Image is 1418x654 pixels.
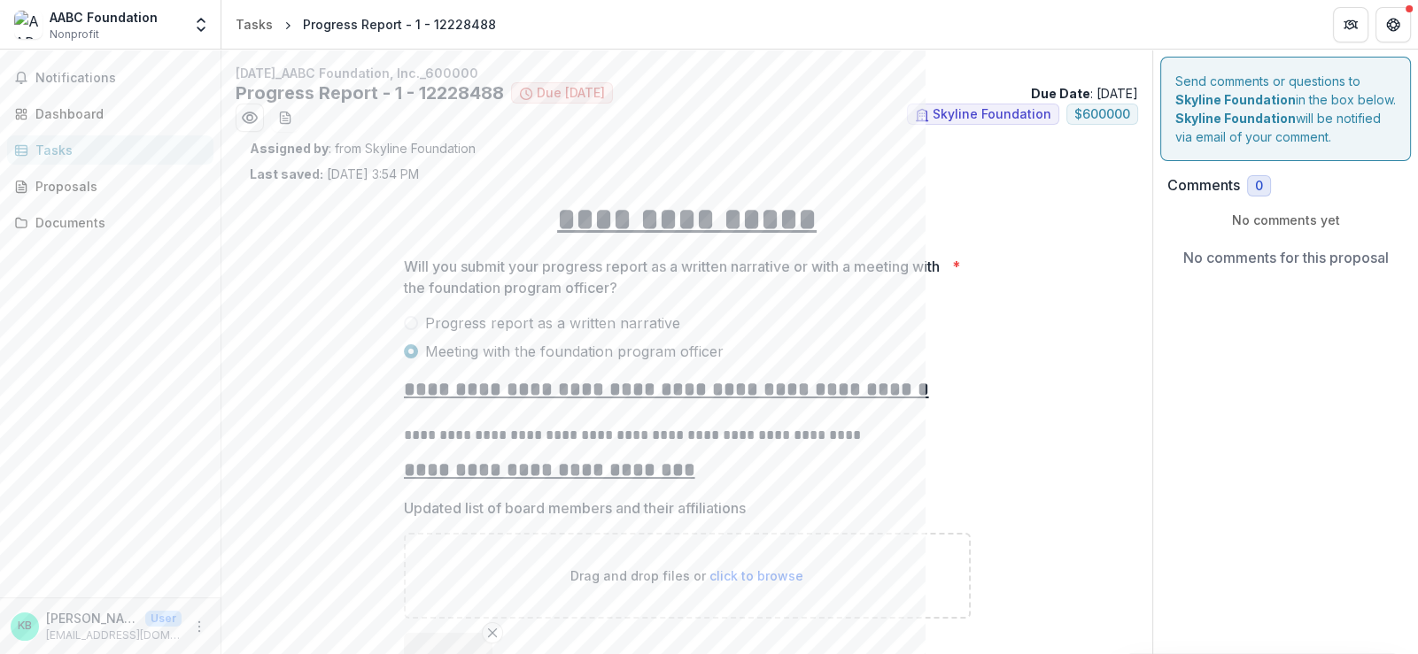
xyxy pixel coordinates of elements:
[236,64,1138,82] p: [DATE]_AABC Foundation, Inc._600000
[709,568,803,583] span: click to browse
[7,64,213,92] button: Notifications
[7,99,213,128] a: Dashboard
[1175,111,1296,126] strong: Skyline Foundation
[189,7,213,42] button: Open entity switcher
[1031,86,1090,101] strong: Due Date
[303,15,496,34] div: Progress Report - 1 - 12228488
[236,15,273,34] div: Tasks
[1255,179,1263,194] span: 0
[229,12,503,37] nav: breadcrumb
[46,609,138,627] p: [PERSON_NAME]
[35,177,199,196] div: Proposals
[250,166,323,181] strong: Last saved:
[404,256,945,298] p: Will you submit your progress report as a written narrative or with a meeting with the foundation...
[35,71,206,86] span: Notifications
[7,208,213,237] a: Documents
[35,104,199,123] div: Dashboard
[236,104,264,132] button: Preview 68afa99e-9fcf-4694-b873-a1bc2a928ca2.pdf
[7,135,213,165] a: Tasks
[229,12,280,37] a: Tasks
[50,8,158,27] div: AABC Foundation
[537,86,605,101] span: Due [DATE]
[250,165,419,183] p: [DATE] 3:54 PM
[482,622,503,643] button: Remove File
[1031,84,1138,103] p: : [DATE]
[1167,177,1240,194] h2: Comments
[46,627,182,643] p: [EMAIL_ADDRESS][DOMAIN_NAME]
[14,11,43,39] img: AABC Foundation
[50,27,99,42] span: Nonprofit
[1375,7,1411,42] button: Get Help
[18,620,32,632] div: Kate Bauer
[425,341,724,362] span: Meeting with the foundation program officer
[1333,7,1368,42] button: Partners
[7,172,213,201] a: Proposals
[1074,107,1130,122] span: $ 600000
[35,141,199,159] div: Tasks
[250,141,329,156] strong: Assigned by
[1160,57,1411,161] div: Send comments or questions to in the box below. will be notified via email of your comment.
[189,616,210,637] button: More
[271,104,299,132] button: download-word-button
[250,139,1124,158] p: : from Skyline Foundation
[145,611,182,627] p: User
[933,107,1051,122] span: Skyline Foundation
[1167,211,1404,229] p: No comments yet
[425,312,680,334] span: Progress report as a written narrative
[404,497,746,519] p: Updated list of board members and their affiliations
[35,213,199,232] div: Documents
[1183,247,1389,268] p: No comments for this proposal
[1175,92,1296,107] strong: Skyline Foundation
[570,566,803,585] p: Drag and drop files or
[236,82,504,104] h2: Progress Report - 1 - 12228488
